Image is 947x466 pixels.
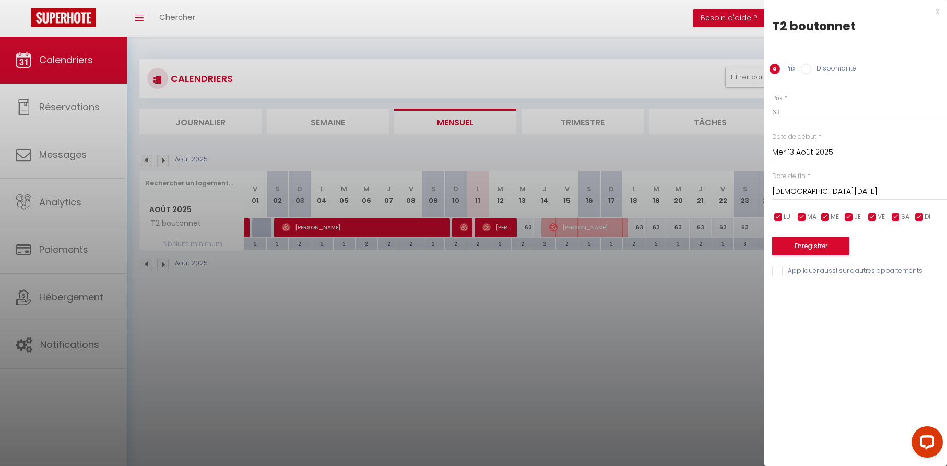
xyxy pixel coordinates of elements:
[854,212,861,222] span: JE
[772,132,816,142] label: Date de début
[764,5,939,18] div: x
[772,94,783,103] label: Prix
[772,171,806,181] label: Date de fin
[878,212,885,222] span: VE
[831,212,839,222] span: ME
[780,64,796,75] label: Prix
[772,18,939,34] div: T2 boutonnet
[903,422,947,466] iframe: LiveChat chat widget
[811,64,856,75] label: Disponibilité
[901,212,909,222] span: SA
[772,237,849,255] button: Enregistrer
[807,212,816,222] span: MA
[784,212,790,222] span: LU
[925,212,930,222] span: DI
